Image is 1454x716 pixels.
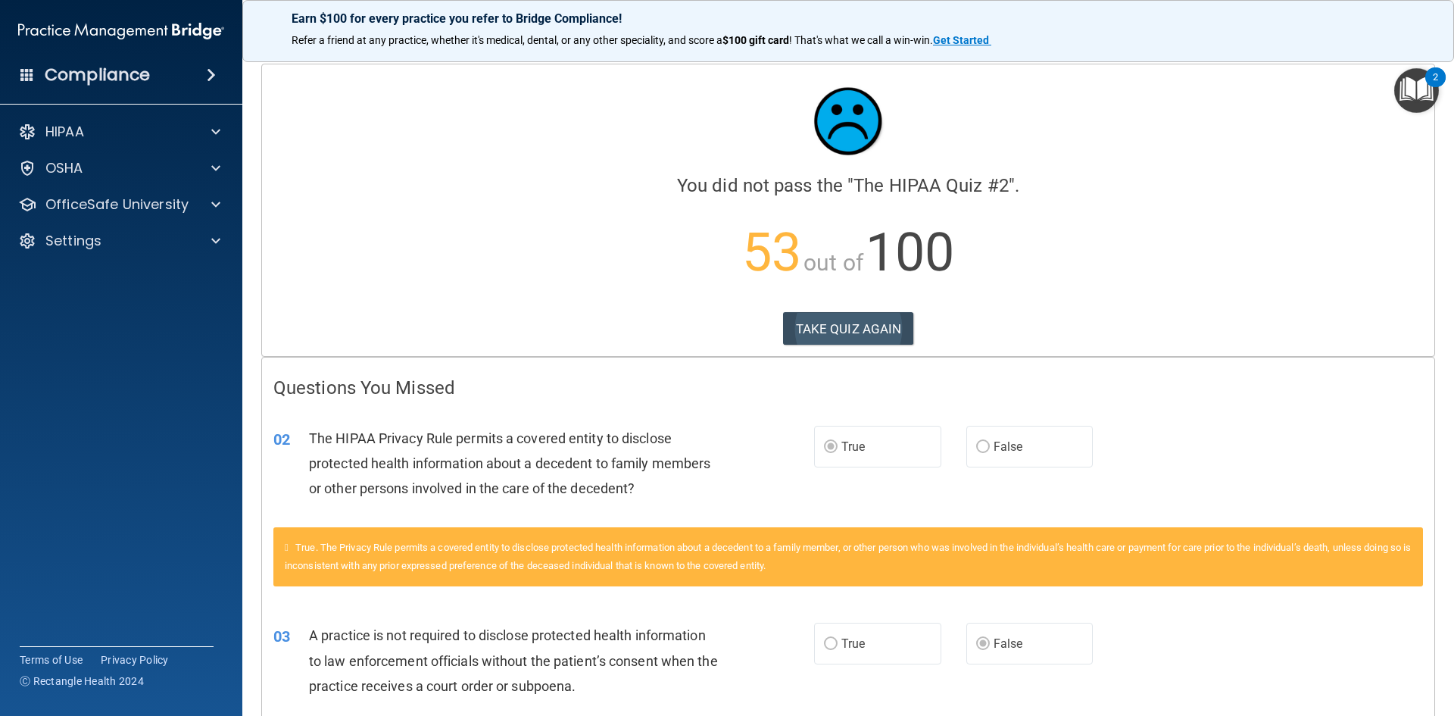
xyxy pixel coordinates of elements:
span: 100 [866,221,954,283]
p: Earn $100 for every practice you refer to Bridge Compliance! [292,11,1405,26]
span: A practice is not required to disclose protected health information to law enforcement officials ... [309,627,718,693]
span: True [841,439,865,454]
span: Refer a friend at any practice, whether it's medical, dental, or any other speciality, and score a [292,34,722,46]
button: TAKE QUIZ AGAIN [783,312,914,345]
input: True [824,639,838,650]
p: HIPAA [45,123,84,141]
strong: $100 gift card [722,34,789,46]
h4: Compliance [45,64,150,86]
a: OfficeSafe University [18,195,220,214]
span: The HIPAA Privacy Rule permits a covered entity to disclose protected health information about a ... [309,430,710,496]
input: True [824,442,838,453]
input: False [976,442,990,453]
a: Get Started [933,34,991,46]
strong: Get Started [933,34,989,46]
span: 03 [273,627,290,646]
a: Privacy Policy [101,652,169,668]
input: False [976,639,990,650]
h4: Questions You Missed [273,378,1423,398]
span: The HIPAA Quiz #2 [853,175,1009,196]
img: PMB logo [18,16,224,46]
span: 02 [273,430,290,449]
span: True. The Privacy Rule permits a covered entity to disclose protected health information about a ... [285,542,1411,571]
p: Settings [45,232,101,250]
a: Terms of Use [20,652,83,668]
p: OSHA [45,159,83,177]
a: Settings [18,232,220,250]
span: False [994,439,1023,454]
span: True [841,636,865,651]
span: out of [803,249,863,276]
a: OSHA [18,159,220,177]
span: 53 [742,221,801,283]
span: ! That's what we call a win-win. [789,34,933,46]
p: OfficeSafe University [45,195,189,214]
a: HIPAA [18,123,220,141]
button: Open Resource Center, 2 new notifications [1394,68,1439,113]
span: False [994,636,1023,651]
span: Ⓒ Rectangle Health 2024 [20,674,144,689]
div: 2 [1433,77,1438,97]
h4: You did not pass the " ". [273,176,1423,195]
img: sad_face.ecc698e2.jpg [803,76,894,167]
